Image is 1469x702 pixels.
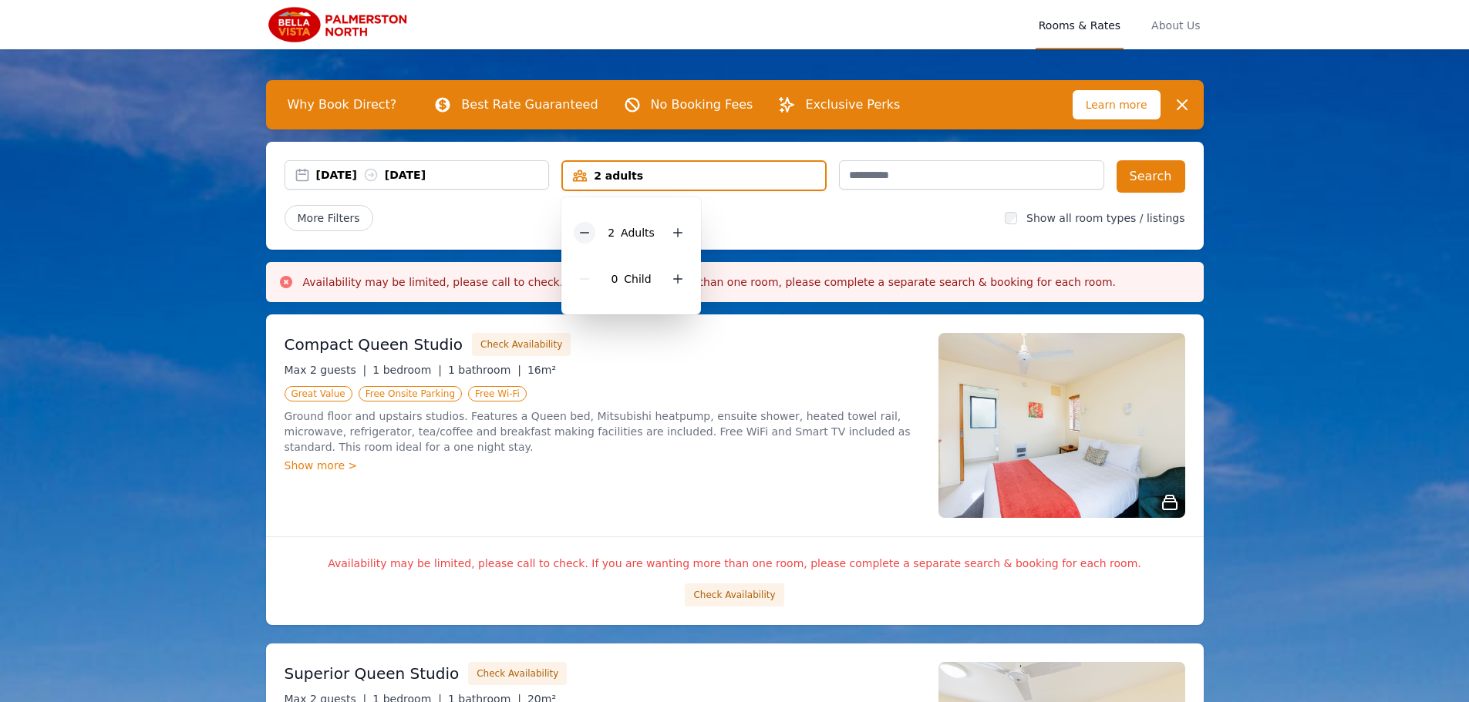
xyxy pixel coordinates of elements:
[285,334,463,355] h3: Compact Queen Studio
[621,227,655,239] span: Adult s
[527,364,556,376] span: 16m²
[285,408,920,455] p: Ground floor and upstairs studios. Features a Queen bed, Mitsubishi heatpump, ensuite shower, hea...
[372,364,442,376] span: 1 bedroom |
[468,386,527,401] span: Free Wi-Fi
[685,583,783,606] button: Check Availability
[624,273,651,285] span: Child
[805,96,900,114] p: Exclusive Perks
[285,386,352,401] span: Great Value
[1073,90,1161,119] span: Learn more
[316,167,549,183] div: [DATE] [DATE]
[1026,212,1184,224] label: Show all room types / listings
[285,663,460,684] h3: Superior Queen Studio
[285,458,920,473] div: Show more >
[285,556,1185,571] p: Availability may be limited, please call to check. If you are wanting more than one room, please ...
[608,227,615,239] span: 2
[275,89,409,120] span: Why Book Direct?
[359,386,462,401] span: Free Onsite Parking
[611,273,618,285] span: 0
[563,168,825,183] div: 2 adults
[468,662,567,685] button: Check Availability
[448,364,521,376] span: 1 bathroom |
[472,333,571,356] button: Check Availability
[461,96,598,114] p: Best Rate Guaranteed
[651,96,753,114] p: No Booking Fees
[1117,160,1185,193] button: Search
[285,205,373,231] span: More Filters
[285,364,367,376] span: Max 2 guests |
[303,274,1117,290] h3: Availability may be limited, please call to check. If you are wanting more than one room, please ...
[266,6,414,43] img: Bella Vista Palmerston North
